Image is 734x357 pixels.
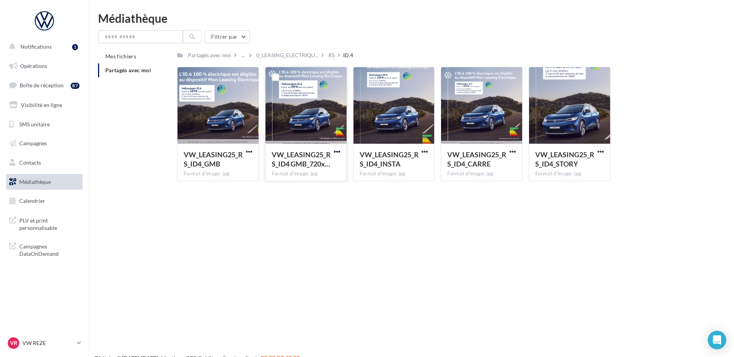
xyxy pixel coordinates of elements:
a: PLV et print personnalisable [5,212,84,235]
div: ... [240,50,246,61]
div: 1 [72,44,78,50]
div: ID.4 [343,51,353,59]
div: 87 [71,83,79,89]
div: Médiathèque [98,12,725,24]
span: VR [10,339,17,347]
div: Format d'image: jpg [535,170,604,177]
span: VW_LEASING25_RS_ID4 GMB_720x720px [272,150,331,168]
span: Contacts [19,159,41,166]
span: Calendrier [19,197,45,204]
span: Notifications [20,43,52,50]
a: Opérations [5,58,84,74]
span: SMS unitaire [19,121,50,127]
p: VW REZE [22,339,74,347]
a: VR VW REZE [6,336,83,350]
span: Boîte de réception [20,82,64,88]
button: Filtrer par [205,30,250,43]
span: Visibilité en ligne [21,102,62,108]
span: Partagés avec moi [105,67,151,73]
span: Campagnes DataOnDemand [19,241,79,258]
div: Open Intercom Messenger [708,331,726,349]
div: RS [328,51,335,59]
span: Opérations [20,63,47,69]
a: Contacts [5,155,84,171]
div: Format d'image: jpg [447,170,516,177]
span: VW_LEASING25_RS_ID4_GMB [184,150,243,168]
span: VW_LEASING25_RS_ID4_CARRE [447,150,506,168]
div: Format d'image: jpg [184,170,252,177]
button: Notifications 1 [5,39,81,55]
div: Format d'image: jpg [272,170,340,177]
span: VW_LEASING25_RS_ID4_STORY [535,150,594,168]
span: 0_LEASING_ELECTRIQU... [256,51,318,59]
a: Campagnes [5,135,84,151]
a: Boîte de réception87 [5,77,84,93]
a: Campagnes DataOnDemand [5,238,84,261]
div: Partagés avec moi [188,51,231,59]
span: VW_LEASING25_RS_ID4_INSTA [360,150,419,168]
span: Campagnes [19,140,47,146]
a: Visibilité en ligne [5,97,84,113]
a: Calendrier [5,193,84,209]
div: Format d'image: jpg [360,170,428,177]
span: Mes fichiers [105,53,136,59]
span: PLV et print personnalisable [19,215,79,232]
a: SMS unitaire [5,116,84,133]
a: Médiathèque [5,174,84,190]
span: Médiathèque [19,178,51,185]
